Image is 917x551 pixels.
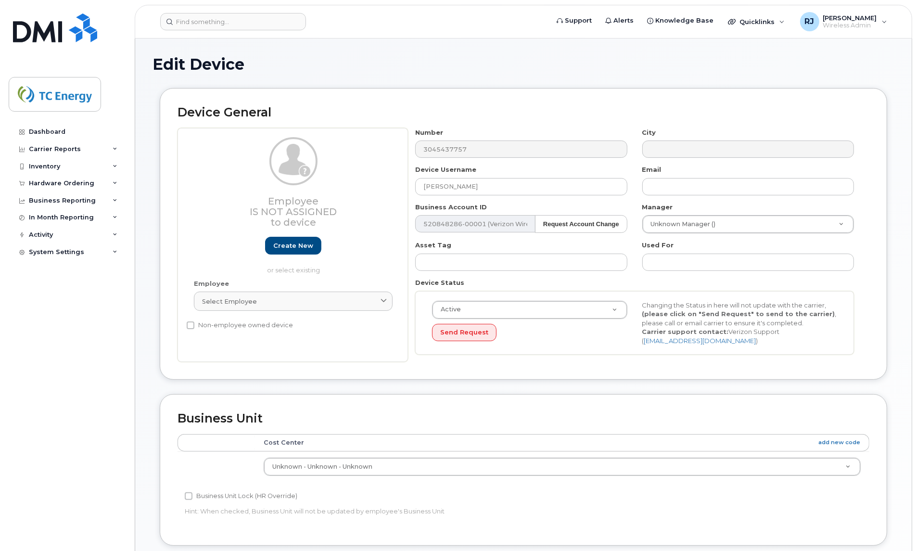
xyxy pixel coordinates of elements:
input: Business Unit Lock (HR Override) [185,492,192,500]
a: Active [433,301,627,319]
label: Employee [194,279,229,288]
label: Email [642,165,662,174]
strong: (please click on "Send Request" to send to the carrier) [642,310,835,318]
h1: Edit Device [153,56,894,73]
strong: Request Account Change [543,220,619,228]
label: City [642,128,656,137]
h3: Employee [194,196,393,228]
label: Asset Tag [415,241,451,250]
span: Active [435,305,461,314]
button: Send Request [432,324,497,342]
button: Request Account Change [535,215,627,233]
label: Business Account ID [415,203,487,212]
a: Select employee [194,292,393,311]
span: Select employee [202,297,257,306]
iframe: Messenger Launcher [875,509,910,544]
div: Changing the Status in here will not update with the carrier, , please call or email carrier to e... [635,301,844,346]
label: Used For [642,241,674,250]
input: Non-employee owned device [187,321,194,329]
h2: Business Unit [178,412,869,425]
label: Non-employee owned device [187,320,293,331]
a: Create new [265,237,321,255]
label: Number [415,128,443,137]
span: Unknown Manager () [645,220,716,229]
span: Is not assigned [250,206,337,218]
a: add new code [818,438,860,447]
span: to device [270,217,316,228]
a: [EMAIL_ADDRESS][DOMAIN_NAME] [644,337,756,345]
a: Unknown Manager () [643,216,853,233]
a: Unknown - Unknown - Unknown [264,458,860,475]
span: Unknown - Unknown - Unknown [272,463,372,470]
label: Device Username [415,165,476,174]
strong: Carrier support contact: [642,328,728,335]
label: Device Status [415,278,464,287]
label: Business Unit Lock (HR Override) [185,490,297,502]
p: or select existing [194,266,393,275]
p: Hint: When checked, Business Unit will not be updated by employee's Business Unit [185,507,631,516]
label: Manager [642,203,673,212]
th: Cost Center [255,434,869,451]
h2: Device General [178,106,869,119]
